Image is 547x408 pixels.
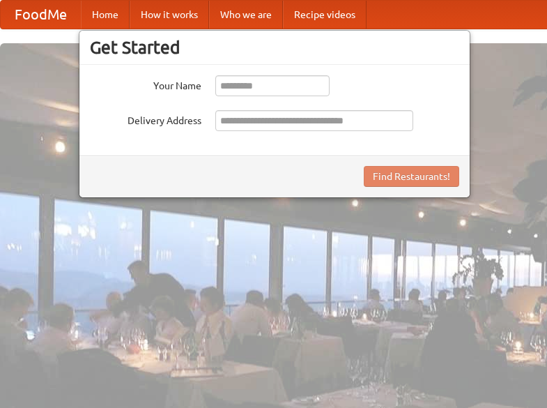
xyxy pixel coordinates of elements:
[364,166,459,187] button: Find Restaurants!
[90,110,201,128] label: Delivery Address
[90,37,459,58] h3: Get Started
[209,1,283,29] a: Who we are
[283,1,367,29] a: Recipe videos
[130,1,209,29] a: How it works
[81,1,130,29] a: Home
[90,75,201,93] label: Your Name
[1,1,81,29] a: FoodMe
